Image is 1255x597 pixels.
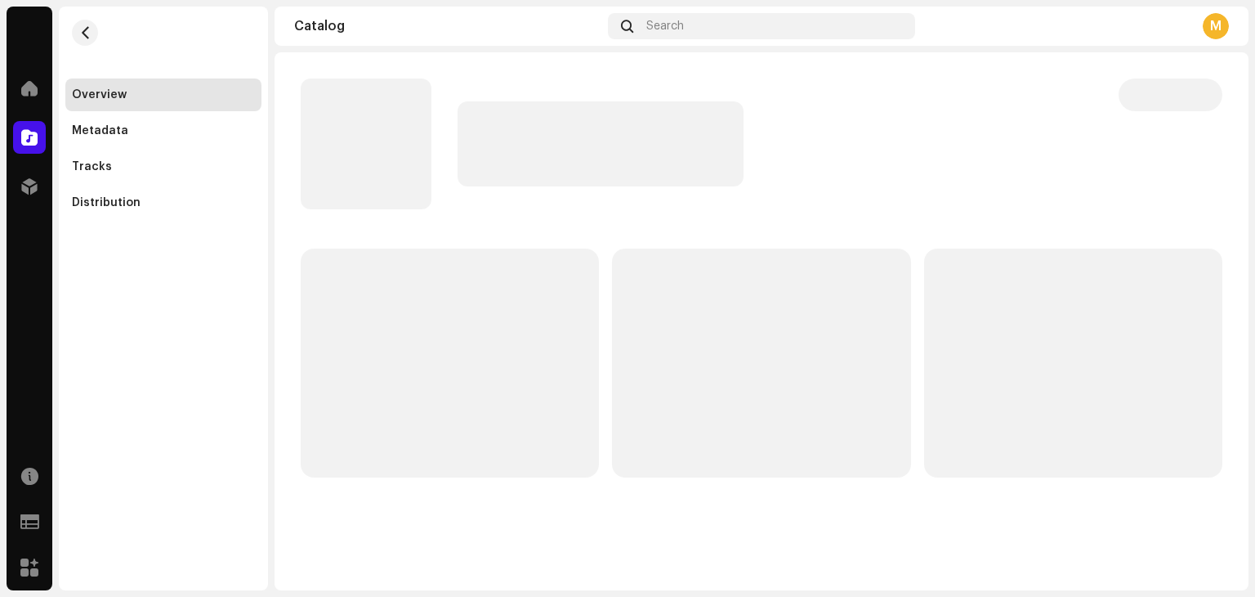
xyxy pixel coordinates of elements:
[1203,13,1229,39] div: M
[72,88,127,101] div: Overview
[65,150,261,183] re-m-nav-item: Tracks
[72,196,141,209] div: Distribution
[646,20,684,33] span: Search
[72,160,112,173] div: Tracks
[65,79,261,111] re-m-nav-item: Overview
[65,186,261,219] re-m-nav-item: Distribution
[65,114,261,147] re-m-nav-item: Metadata
[72,124,128,137] div: Metadata
[294,20,601,33] div: Catalog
